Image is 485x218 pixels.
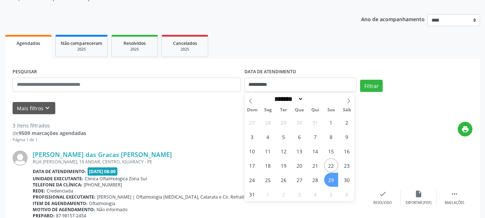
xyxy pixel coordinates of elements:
label: DATA DE ATENDIMENTO [244,66,296,78]
span: Não compareceram [61,40,102,46]
span: Agosto 20, 2025 [293,158,307,172]
span: Resolvidos [123,40,146,46]
i: print [461,125,469,133]
span: Agosto 15, 2025 [324,144,338,158]
span: Não informado [97,207,127,213]
b: Telefone da clínica: [33,182,82,188]
span: Agosto 27, 2025 [293,173,307,187]
span: Clinica Oftalmologica Zona Sul [85,176,147,182]
span: Agosto 18, 2025 [261,158,275,172]
span: Ter [276,108,292,112]
span: Seg [260,108,276,112]
span: Sáb [339,108,355,112]
span: Agosto 22, 2025 [324,158,338,172]
b: Profissional executante: [33,194,95,200]
span: Agosto 13, 2025 [293,144,307,158]
span: Agosto 31, 2025 [245,187,259,201]
span: Agosto 6, 2025 [293,130,307,144]
span: Agosto 7, 2025 [308,130,322,144]
span: Agosto 3, 2025 [245,130,259,144]
input: Year [303,95,327,103]
span: Agosto 28, 2025 [308,173,322,187]
div: Página 1 de 1 [13,137,86,143]
span: Agosto 21, 2025 [308,158,322,172]
span: [PERSON_NAME] | Oftalmologia [MEDICAL_DATA], Catarata e Cir. Refrativa [97,194,249,200]
span: Agosto 16, 2025 [340,144,354,158]
div: Resolvido [373,200,392,205]
span: Credenciada [47,188,73,194]
span: Julho 28, 2025 [261,115,275,129]
span: Agosto 12, 2025 [277,144,291,158]
span: Agosto 2, 2025 [340,115,354,129]
span: Dom [244,108,260,112]
a: [PERSON_NAME] das Gracas [PERSON_NAME] [33,150,172,158]
span: Julho 27, 2025 [245,115,259,129]
button: Mais filtroskeyboard_arrow_down [13,102,55,115]
span: Setembro 5, 2025 [324,187,338,201]
i:  [451,190,458,198]
button: print [458,122,472,136]
strong: 9509 marcações agendadas [19,130,86,136]
span: Agosto 1, 2025 [324,115,338,129]
div: Exportar (PDF) [406,200,432,205]
b: Data de atendimento: [33,168,86,175]
span: Setembro 2, 2025 [277,187,291,201]
b: Motivo de agendamento: [33,207,95,213]
span: Julho 30, 2025 [293,115,307,129]
span: Qua [292,108,307,112]
div: 2025 [117,47,153,52]
label: PESQUISAR [13,66,37,78]
b: Rede: [33,188,45,194]
span: Agosto 9, 2025 [340,130,354,144]
span: Agendados [17,40,40,46]
span: Setembro 4, 2025 [308,187,322,201]
div: de [13,129,86,137]
button: Filtrar [360,80,383,92]
span: Julho 29, 2025 [277,115,291,129]
span: Agosto 26, 2025 [277,173,291,187]
i: check [379,190,387,198]
span: Agosto 19, 2025 [277,158,291,172]
span: Agosto 30, 2025 [340,173,354,187]
i: keyboard_arrow_down [43,104,51,112]
div: 2025 [167,47,203,52]
span: Agosto 4, 2025 [261,130,275,144]
select: Month [272,95,304,103]
span: [PHONE_NUMBER] [84,182,122,188]
b: Unidade executante: [33,176,83,182]
p: Ano de acompanhamento [361,14,425,23]
div: 2025 [61,47,102,52]
div: Mais ações [445,200,464,205]
span: Setembro 1, 2025 [261,187,275,201]
div: RUA [PERSON_NAME], 1§ ANDAR, CENTRO, IGUARACY - PE [33,159,365,165]
span: Agosto 8, 2025 [324,130,338,144]
span: Oftalmologia [89,200,115,207]
i: insert_drive_file [415,190,423,198]
span: Agosto 29, 2025 [324,173,338,187]
span: Julho 31, 2025 [308,115,322,129]
span: Agosto 14, 2025 [308,144,322,158]
span: Agosto 5, 2025 [277,130,291,144]
span: Setembro 6, 2025 [340,187,354,201]
span: Agosto 25, 2025 [261,173,275,187]
img: img [13,150,28,166]
span: Agosto 23, 2025 [340,158,354,172]
span: Agosto 17, 2025 [245,158,259,172]
div: 3 itens filtrados [13,122,86,129]
span: Agosto 11, 2025 [261,144,275,158]
span: Qui [307,108,323,112]
span: Setembro 3, 2025 [293,187,307,201]
b: Item de agendamento: [33,200,88,207]
span: Agosto 24, 2025 [245,173,259,187]
span: Agosto 10, 2025 [245,144,259,158]
span: [DATE] 08:00 [88,167,118,176]
span: Cancelados [173,40,197,46]
span: Sex [323,108,339,112]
